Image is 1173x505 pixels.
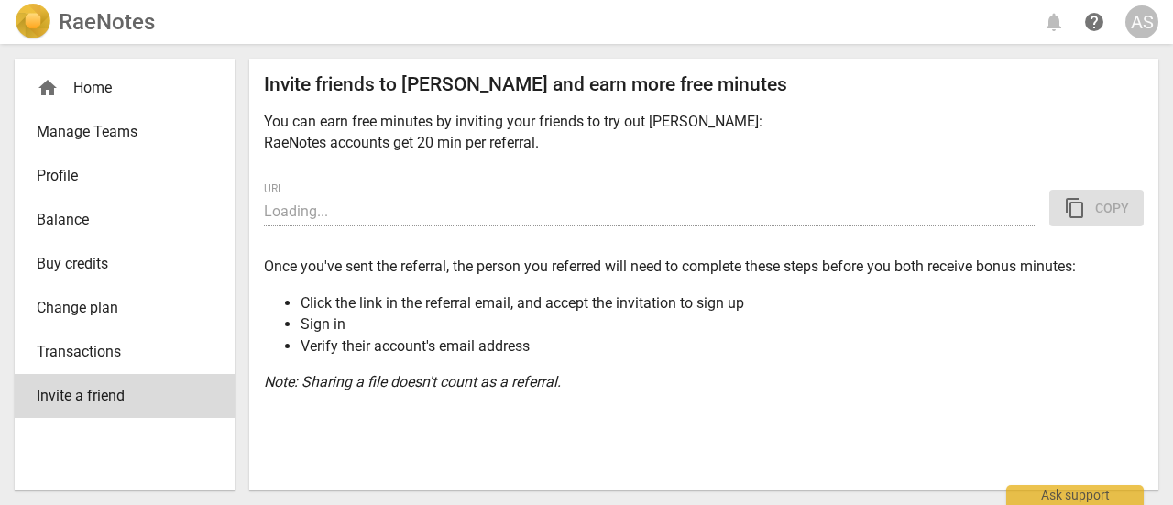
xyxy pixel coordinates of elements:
a: Profile [15,154,235,198]
h2: Invite friends to [PERSON_NAME] and earn more free minutes [264,73,1144,96]
span: Buy credits [37,253,198,275]
a: Balance [15,198,235,242]
h2: RaeNotes [59,9,155,35]
span: Invite a friend [37,385,198,407]
span: Transactions [37,341,198,363]
p: RaeNotes accounts get 20 min per referral. [264,132,1144,153]
li: Click the link in the referral email, and accept the invitation to sign up [301,292,1144,313]
span: Balance [37,209,198,231]
div: Ask support [1006,485,1144,505]
p: Once you've sent the referral, the person you referred will need to complete these steps before y... [264,256,1144,277]
li: Verify their account's email address [301,335,1144,357]
span: Change plan [37,297,198,319]
span: Profile [37,165,198,187]
a: Change plan [15,286,235,330]
i: Note: Sharing a file doesn't count as a referral. [264,373,561,390]
a: LogoRaeNotes [15,4,155,40]
div: Home [15,66,235,110]
li: Sign in [301,313,1144,335]
p: You can earn free minutes by inviting your friends to try out [PERSON_NAME]: [264,111,1144,132]
a: Manage Teams [15,110,235,154]
a: Invite a friend [15,374,235,418]
span: help [1083,11,1105,33]
button: AS [1125,5,1158,38]
a: Transactions [15,330,235,374]
img: Logo [15,4,51,40]
div: Home [37,77,198,99]
a: Buy credits [15,242,235,286]
span: home [37,77,59,99]
a: Help [1078,5,1111,38]
span: Manage Teams [37,121,198,143]
label: URL [264,184,284,195]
